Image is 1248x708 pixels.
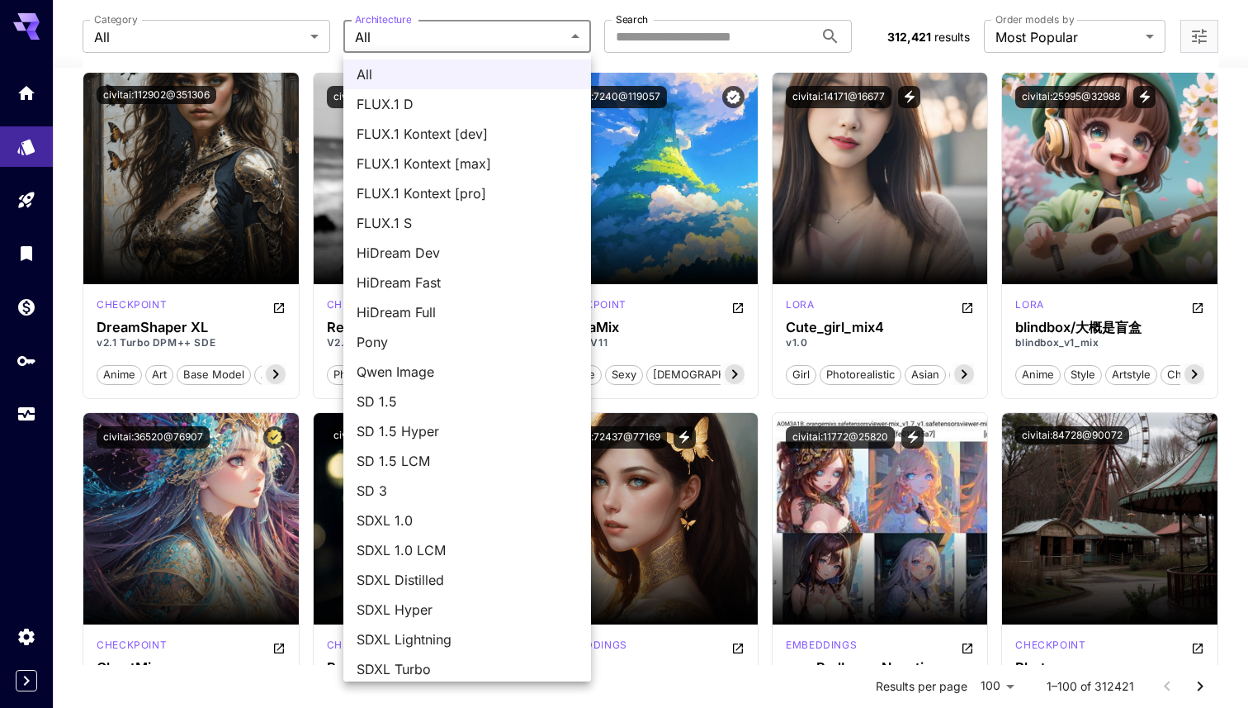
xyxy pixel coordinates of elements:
span: SD 1.5 [357,392,578,411]
span: Qwen Image [357,362,578,382]
span: FLUX.1 S [357,213,578,233]
span: SDXL Lightning [357,630,578,649]
span: SDXL Hyper [357,600,578,620]
span: SDXL 1.0 [357,511,578,530]
span: HiDream Dev [357,243,578,263]
span: HiDream Full [357,302,578,322]
span: HiDream Fast [357,273,578,292]
span: SDXL Turbo [357,659,578,679]
span: SDXL Distilled [357,570,578,590]
span: Pony [357,332,578,352]
span: FLUX.1 Kontext [max] [357,154,578,173]
span: SD 1.5 LCM [357,451,578,471]
span: SD 1.5 Hyper [357,421,578,441]
span: All [357,64,578,84]
span: FLUX.1 Kontext [dev] [357,124,578,144]
span: FLUX.1 D [357,94,578,114]
span: FLUX.1 Kontext [pro] [357,183,578,203]
span: SD 3 [357,481,578,501]
span: SDXL 1.0 LCM [357,540,578,560]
